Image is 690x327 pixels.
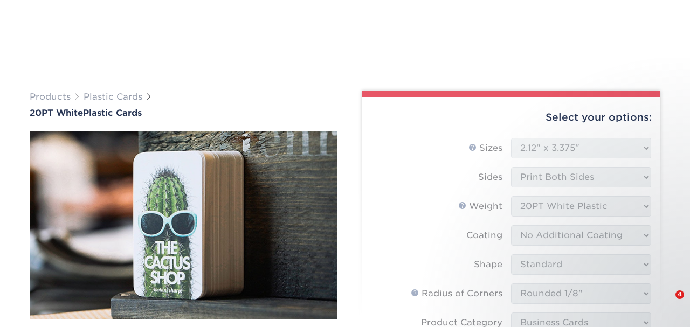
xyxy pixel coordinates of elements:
[653,290,679,316] iframe: Intercom live chat
[84,92,142,102] a: Plastic Cards
[370,97,652,138] div: Select your options:
[30,108,337,118] a: 20PT WhitePlastic Cards
[30,108,337,118] h1: Plastic Cards
[675,290,684,299] span: 4
[30,92,71,102] a: Products
[30,108,83,118] span: 20PT White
